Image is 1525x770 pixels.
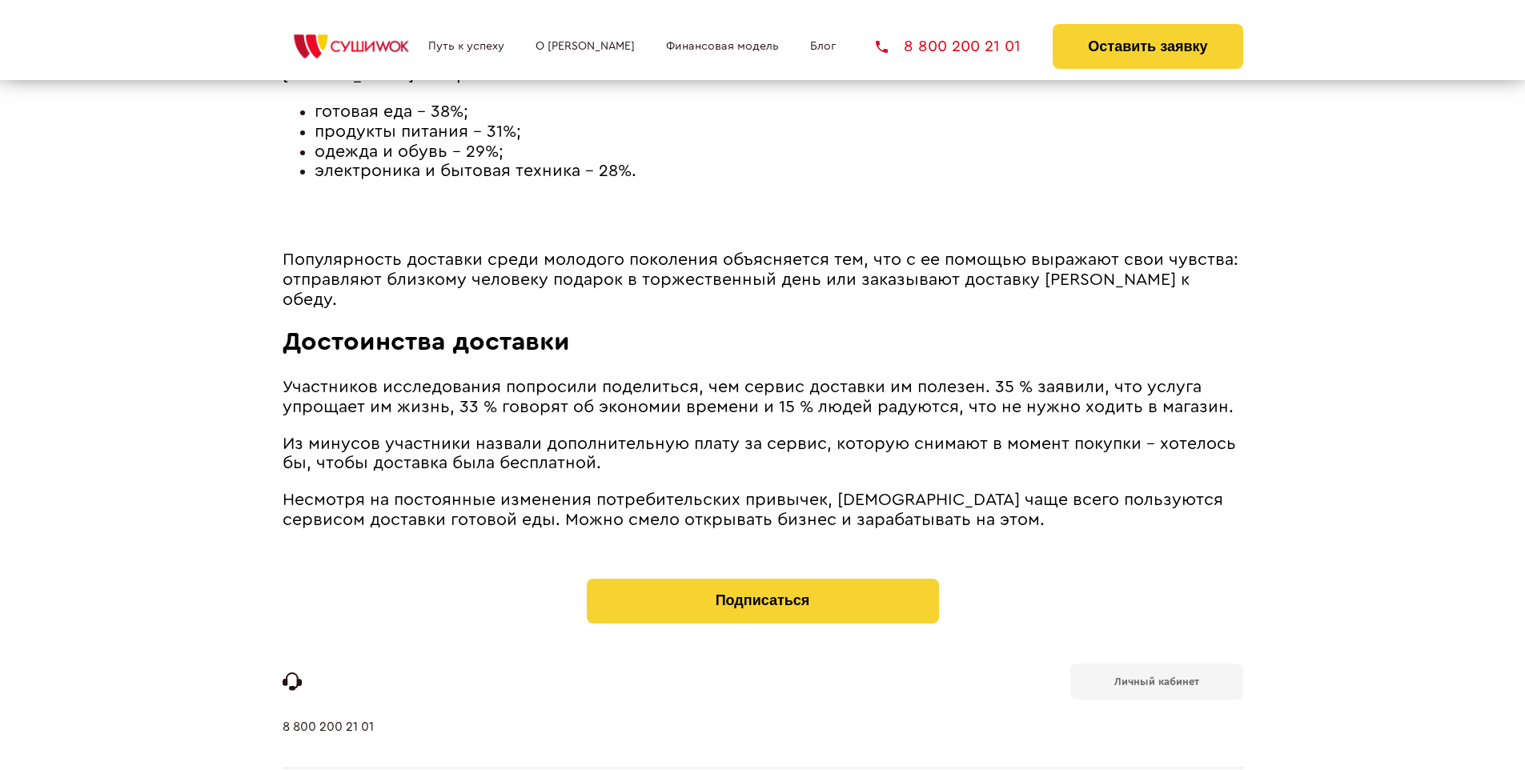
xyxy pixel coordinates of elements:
a: 8 800 200 21 01 [876,38,1021,54]
button: Оставить заявку [1053,24,1242,69]
span: продукты питания – 31%; [315,123,521,140]
span: Из минусов участники назвали дополнительную плату за сервис, которую снимают в момент покупки – х... [283,435,1236,472]
span: Популярность доставки среди молодого поколения объясняется тем, что с ее помощью выражают свои чу... [283,251,1238,307]
b: Личный кабинет [1114,676,1199,687]
a: Финансовая модель [666,40,779,53]
span: Участников исследования попросили поделиться, чем сервис доставки им полезен. 35 % заявили, что у... [283,379,1234,415]
span: Достоинства доставки [283,329,570,355]
button: Подписаться [587,579,939,624]
span: электроника и бытовая техника – 28%. [315,162,636,179]
a: О [PERSON_NAME] [536,40,635,53]
a: 8 800 200 21 01 [283,720,374,768]
span: готовая еда – 38%; [315,103,468,120]
a: Путь к успеху [428,40,504,53]
a: Личный кабинет [1070,664,1243,700]
span: Несмотря на постоянные изменения потребительских привычек, [DEMOGRAPHIC_DATA] чаще всего пользуют... [283,491,1223,528]
a: Блог [810,40,836,53]
span: одежда и обувь – 29%; [315,143,504,160]
span: 8 800 200 21 01 [904,38,1021,54]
